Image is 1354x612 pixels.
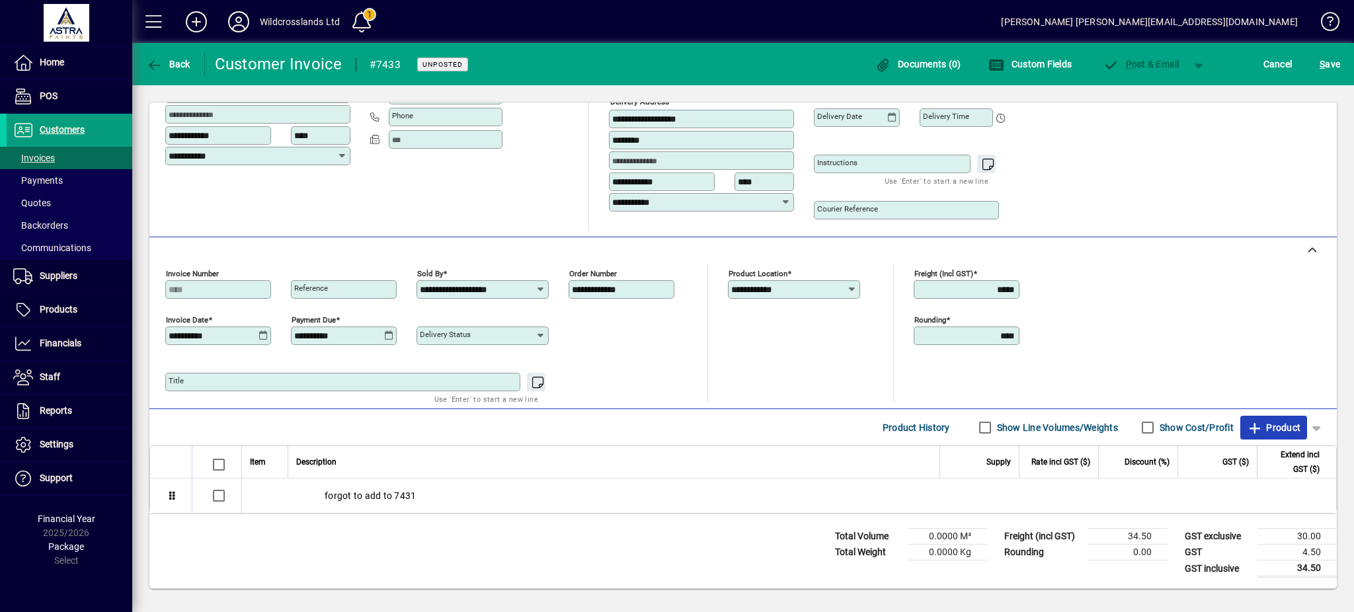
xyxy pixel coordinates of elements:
mat-label: Delivery date [817,112,862,121]
td: 30.00 [1257,529,1337,545]
span: Cancel [1263,54,1293,75]
span: Item [250,455,266,469]
span: Backorders [13,220,68,231]
mat-label: Rounding [914,315,946,325]
span: Description [296,455,337,469]
mat-label: Delivery status [420,330,471,339]
a: Financials [7,327,132,360]
span: POS [40,91,58,101]
span: Home [40,57,64,67]
a: Suppliers [7,260,132,293]
span: Package [48,541,84,552]
button: Post & Email [1096,52,1186,76]
button: Cancel [1260,52,1296,76]
label: Show Cost/Profit [1157,421,1234,434]
mat-hint: Use 'Enter' to start a new line [434,391,538,406]
div: forgot to add to 7431 [242,478,1336,513]
button: Custom Fields [985,52,1075,76]
span: Communications [13,243,91,253]
span: Product [1247,417,1300,438]
div: [PERSON_NAME] [PERSON_NAME][EMAIL_ADDRESS][DOMAIN_NAME] [1001,11,1298,32]
span: Support [40,473,73,483]
td: Rounding [998,545,1088,560]
mat-label: Product location [729,269,787,278]
td: 0.0000 Kg [908,545,987,560]
span: Invoices [13,153,55,163]
a: POS [7,80,132,113]
label: Show Line Volumes/Weights [994,421,1118,434]
span: Supply [986,455,1011,469]
a: View on map [755,87,776,108]
span: ost & Email [1103,59,1179,69]
span: Staff [40,371,60,382]
a: Settings [7,428,132,461]
button: Product [1240,416,1307,440]
a: Communications [7,237,132,259]
button: Profile [218,10,260,34]
a: Home [7,46,132,79]
td: 0.0000 M³ [908,529,987,545]
span: Unposted [422,60,463,69]
button: Product History [877,416,955,440]
mat-label: Instructions [817,158,857,167]
span: Extend incl GST ($) [1265,447,1320,477]
mat-label: Reference [294,284,328,293]
a: Staff [7,361,132,394]
td: 4.50 [1257,545,1337,560]
td: 34.50 [1257,560,1337,577]
a: Reports [7,395,132,428]
a: Backorders [7,214,132,237]
mat-label: Title [169,376,184,385]
button: Choose address [776,87,797,108]
mat-label: Freight (incl GST) [914,269,973,278]
span: Financial Year [38,514,95,524]
button: Add [175,10,218,34]
span: Settings [40,439,73,449]
a: Invoices [7,147,132,169]
mat-label: Invoice date [166,315,208,325]
mat-label: Invoice number [166,269,219,278]
span: Reports [40,405,72,416]
mat-label: Courier Reference [817,204,878,213]
mat-label: Delivery time [923,112,969,121]
a: Products [7,293,132,326]
span: Products [40,304,77,315]
mat-label: Order number [569,269,617,278]
button: Back [143,52,194,76]
mat-label: Payment due [292,315,336,325]
td: 0.00 [1088,545,1168,560]
span: Suppliers [40,270,77,281]
span: Documents (0) [875,59,961,69]
span: Financials [40,338,81,348]
span: Rate incl GST ($) [1031,455,1090,469]
td: GST [1178,545,1257,560]
div: Wildcrosslands Ltd [260,11,340,32]
span: Product History [883,417,950,438]
span: S [1320,59,1325,69]
td: GST inclusive [1178,560,1257,577]
span: Back [146,59,190,69]
button: Documents (0) [872,52,965,76]
div: Customer Invoice [215,54,342,75]
td: 34.50 [1088,529,1168,545]
td: GST exclusive [1178,529,1257,545]
span: GST ($) [1222,455,1249,469]
a: Knowledge Base [1311,3,1337,46]
td: Freight (incl GST) [998,529,1088,545]
span: Quotes [13,198,51,208]
span: Payments [13,175,63,186]
mat-label: Phone [392,111,413,120]
span: ave [1320,54,1340,75]
a: Payments [7,169,132,192]
td: Total Weight [828,545,908,560]
mat-label: Sold by [417,269,443,278]
span: Customers [40,124,85,135]
span: Discount (%) [1125,455,1170,469]
td: Total Volume [828,529,908,545]
a: Quotes [7,192,132,214]
span: P [1126,59,1132,69]
span: Custom Fields [988,59,1072,69]
a: Support [7,462,132,495]
mat-hint: Use 'Enter' to start a new line [885,173,988,188]
button: Save [1316,52,1343,76]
